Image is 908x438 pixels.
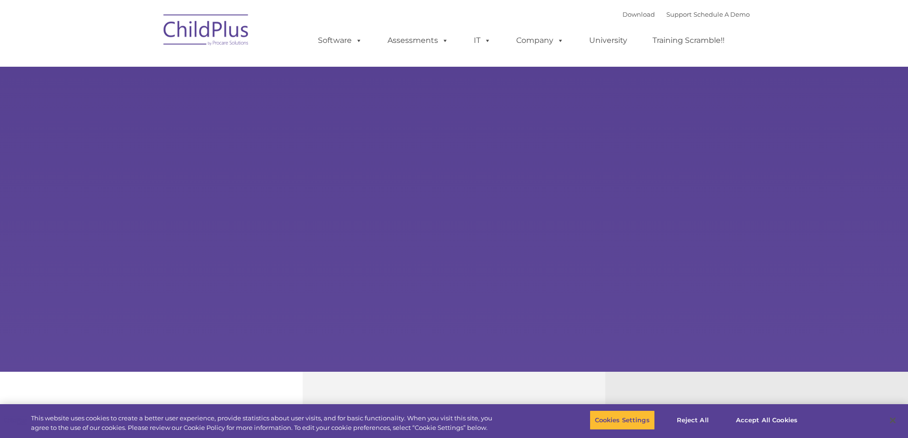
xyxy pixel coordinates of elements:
button: Accept All Cookies [731,410,803,430]
div: This website uses cookies to create a better user experience, provide statistics about user visit... [31,414,500,432]
font: | [622,10,750,18]
button: Reject All [663,410,723,430]
a: Support [666,10,692,18]
a: Download [622,10,655,18]
a: University [580,31,637,50]
a: IT [464,31,500,50]
button: Close [882,410,903,431]
img: ChildPlus by Procare Solutions [159,8,254,55]
a: Training Scramble!! [643,31,734,50]
a: Schedule A Demo [694,10,750,18]
a: Software [308,31,372,50]
button: Cookies Settings [590,410,655,430]
a: Company [507,31,573,50]
a: Assessments [378,31,458,50]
